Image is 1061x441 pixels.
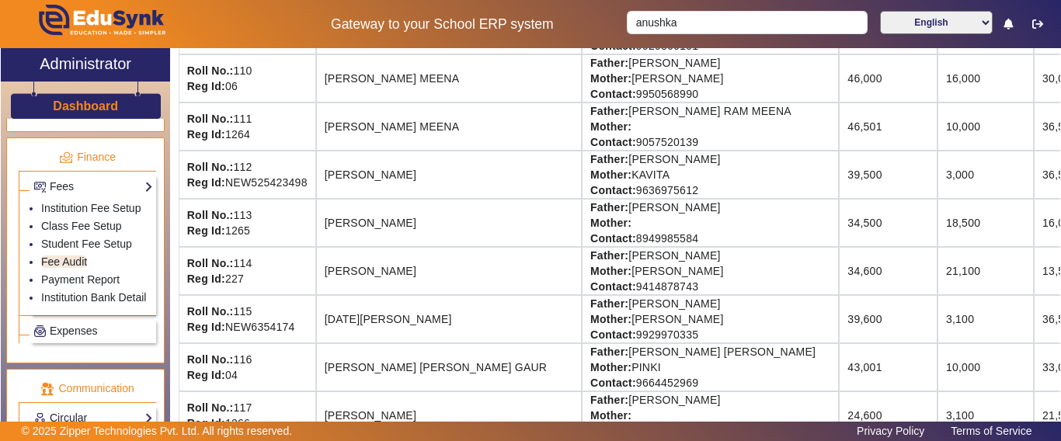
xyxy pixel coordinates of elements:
td: [PERSON_NAME] 8619957350 [582,391,839,439]
strong: Contact: [590,184,636,196]
strong: Roll No.: [187,209,234,221]
strong: Mother: [590,168,631,181]
strong: Reg Id: [187,80,225,92]
td: 34,500 [839,199,938,247]
strong: Father: [590,201,628,214]
strong: Contact: [590,88,636,100]
strong: Contact: [590,232,636,245]
td: [PERSON_NAME] [PERSON_NAME] 9414878743 [582,247,839,295]
strong: Contact: [590,328,636,341]
strong: Roll No.: [187,113,234,125]
td: 18,500 [938,199,1034,247]
a: Expenses [33,322,153,340]
strong: Mother: [590,72,631,85]
a: Terms of Service [943,421,1039,441]
td: 46,501 [839,102,938,151]
strong: Roll No.: [187,353,234,366]
strong: Father: [590,105,628,117]
strong: Mother: [590,313,631,325]
td: 10,000 [938,343,1034,391]
td: 21,100 [938,247,1034,295]
strong: Father: [590,297,628,310]
td: 114 227 [179,247,316,295]
a: Institution Bank Detail [41,291,146,304]
a: Fee Audit [41,255,87,268]
h5: Gateway to your School ERP system [274,16,611,33]
td: [DATE][PERSON_NAME] [316,295,582,343]
td: [PERSON_NAME] [316,199,582,247]
td: [PERSON_NAME] 8949985584 [582,199,839,247]
a: Dashboard [52,98,119,114]
strong: Contact: [590,377,636,389]
strong: Roll No.: [187,161,234,173]
td: 110 06 [179,54,316,102]
a: Student Fee Setup [41,238,132,250]
h3: Dashboard [53,99,118,113]
img: communication.png [40,382,54,396]
strong: Contact: [590,280,636,293]
td: 46,000 [839,54,938,102]
strong: Mother: [590,217,631,229]
td: 115 NEW6354174 [179,295,316,343]
p: © 2025 Zipper Technologies Pvt. Ltd. All rights reserved. [22,423,293,439]
td: 3,000 [938,151,1034,199]
td: 113 1265 [179,199,316,247]
strong: Reg Id: [187,273,225,285]
p: Communication [19,380,156,397]
td: 34,600 [839,247,938,295]
td: 3,100 [938,391,1034,439]
td: 39,500 [839,151,938,199]
td: [PERSON_NAME] MEENA [316,54,582,102]
td: [PERSON_NAME] [316,151,582,199]
strong: Roll No.: [187,305,234,318]
td: 112 NEW525423498 [179,151,316,199]
strong: Mother: [590,409,631,422]
strong: Mother: [590,120,631,133]
td: [PERSON_NAME] [PERSON_NAME] 9950568990 [582,54,839,102]
input: Search [627,11,867,34]
a: Payment Report [41,273,120,286]
strong: Reg Id: [187,176,225,189]
td: 116 04 [179,343,316,391]
td: [PERSON_NAME] [PERSON_NAME] GAUR [316,343,582,391]
img: finance.png [59,151,73,165]
td: 39,600 [839,295,938,343]
td: [PERSON_NAME] KAVITA 9636975612 [582,151,839,199]
td: [PERSON_NAME] RAM MEENA 9057520139 [582,102,839,151]
td: 117 1266 [179,391,316,439]
a: Privacy Policy [849,421,932,441]
td: 111 1264 [179,102,316,151]
strong: Roll No.: [187,64,234,77]
strong: Father: [590,394,628,406]
h2: Administrator [40,54,131,73]
strong: Reg Id: [187,128,225,141]
strong: Roll No.: [187,401,234,414]
td: [PERSON_NAME] [PERSON_NAME] PINKI 9664452969 [582,343,839,391]
strong: Reg Id: [187,321,225,333]
td: [PERSON_NAME] [316,391,582,439]
strong: Father: [590,249,628,262]
strong: Mother: [590,361,631,373]
td: 43,001 [839,343,938,391]
strong: Reg Id: [187,417,225,429]
td: [PERSON_NAME] [316,247,582,295]
td: 10,000 [938,102,1034,151]
a: Class Fee Setup [41,220,122,232]
td: 24,600 [839,391,938,439]
strong: Father: [590,153,628,165]
strong: Contact: [590,136,636,148]
strong: Contact: [590,40,636,52]
p: Finance [19,149,156,165]
a: Institution Fee Setup [41,202,141,214]
strong: Father: [590,57,628,69]
a: Administrator [1,48,170,82]
strong: Reg Id: [187,224,225,237]
td: [PERSON_NAME] MEENA [316,102,582,151]
td: [PERSON_NAME] [PERSON_NAME] 9929970335 [582,295,839,343]
strong: Father: [590,346,628,358]
span: Expenses [50,325,97,337]
td: 3,100 [938,295,1034,343]
strong: Mother: [590,265,631,277]
strong: Reg Id: [187,369,225,381]
strong: Roll No.: [187,257,234,269]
